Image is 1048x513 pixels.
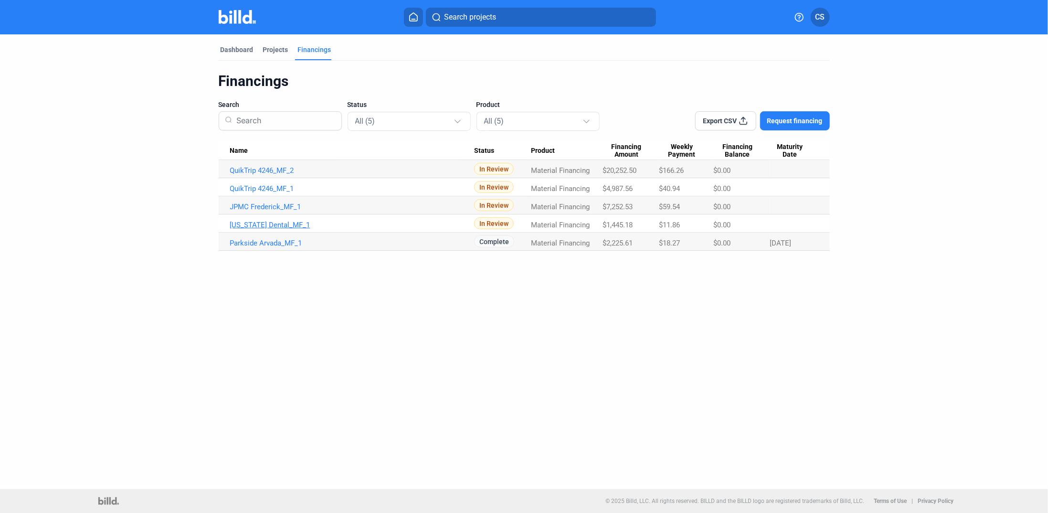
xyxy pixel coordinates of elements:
span: Name [230,147,248,155]
input: Search [233,108,335,133]
span: $0.00 [714,166,731,175]
b: Terms of Use [874,498,907,504]
span: $0.00 [714,184,731,193]
span: In Review [474,163,514,175]
a: JPMC Frederick_MF_1 [230,203,474,211]
span: Material Financing [531,221,590,229]
span: $166.26 [659,166,684,175]
span: Product [476,100,500,109]
span: $40.94 [659,184,680,193]
button: Request financing [760,111,830,130]
span: $0.00 [714,239,731,247]
mat-select-trigger: All (5) [484,117,504,126]
span: CS [815,11,825,23]
span: $7,252.53 [603,203,633,211]
span: $4,987.56 [603,184,633,193]
span: $2,225.61 [603,239,633,247]
img: logo [98,497,119,505]
span: Financing Amount [603,143,650,159]
button: CS [811,8,830,27]
span: $11.86 [659,221,680,229]
mat-select-trigger: All (5) [355,117,375,126]
span: $0.00 [714,221,731,229]
p: © 2025 Billd, LLC. All rights reserved. BILLD and the BILLD logo are registered trademarks of Bil... [605,498,864,504]
div: Dashboard [221,45,254,54]
span: Material Financing [531,203,590,211]
span: Request financing [767,116,823,126]
div: Product [531,147,603,155]
span: Complete [474,235,514,247]
button: Export CSV [695,111,756,130]
div: Financings [219,72,830,90]
img: Billd Company Logo [219,10,256,24]
span: Search projects [444,11,496,23]
span: In Review [474,217,514,229]
span: $0.00 [714,203,731,211]
div: Name [230,147,474,155]
div: Projects [263,45,288,54]
span: Search [219,100,240,109]
div: Financing Amount [603,143,659,159]
span: In Review [474,181,514,193]
span: Weekly Payment [659,143,705,159]
a: QuikTrip 4246_MF_1 [230,184,474,193]
span: Financing Balance [714,143,762,159]
a: QuikTrip 4246_MF_2 [230,166,474,175]
div: Financing Balance [714,143,770,159]
span: Status [348,100,367,109]
span: Status [474,147,494,155]
div: Maturity Date [770,143,818,159]
b: Privacy Policy [918,498,953,504]
div: Weekly Payment [659,143,714,159]
span: Material Financing [531,184,590,193]
span: Product [531,147,555,155]
span: Material Financing [531,239,590,247]
div: Status [474,147,531,155]
span: Export CSV [703,116,737,126]
span: Maturity Date [770,143,809,159]
span: Material Financing [531,166,590,175]
span: $59.54 [659,203,680,211]
button: Search projects [426,8,656,27]
span: $18.27 [659,239,680,247]
div: Financings [298,45,331,54]
span: [DATE] [770,239,791,247]
a: Parkside Arvada_MF_1 [230,239,474,247]
span: In Review [474,199,514,211]
a: [US_STATE] Dental_MF_1 [230,221,474,229]
span: $1,445.18 [603,221,633,229]
span: $20,252.50 [603,166,636,175]
p: | [911,498,913,504]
